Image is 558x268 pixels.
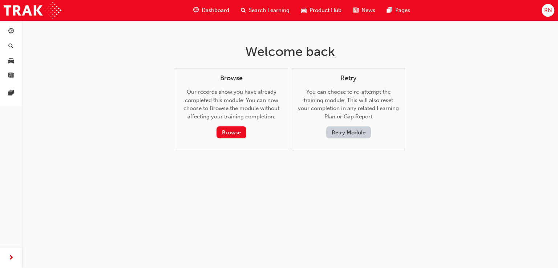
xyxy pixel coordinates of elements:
a: guage-iconDashboard [187,3,235,18]
h4: Browse [181,74,282,82]
a: pages-iconPages [381,3,416,18]
div: Our records show you have already completed this module. You can now choose to Browse the module ... [181,74,282,139]
span: car-icon [8,58,14,64]
span: guage-icon [8,28,14,35]
span: news-icon [353,6,359,15]
span: News [361,6,375,15]
span: car-icon [301,6,307,15]
span: search-icon [8,43,13,50]
a: car-iconProduct Hub [295,3,347,18]
span: Product Hub [310,6,341,15]
span: RN [544,6,552,15]
button: Retry Module [326,126,371,138]
iframe: Intercom live chat [533,243,551,261]
h4: Retry [298,74,399,82]
span: Dashboard [202,6,229,15]
span: next-icon [8,253,14,263]
button: Browse [217,126,246,138]
img: Trak [4,2,61,19]
div: You can choose to re-attempt the training module. This will also reset your completion in any rel... [298,74,399,139]
span: Search Learning [249,6,290,15]
span: guage-icon [193,6,199,15]
button: RN [542,4,554,17]
h1: Welcome back [175,44,405,60]
span: pages-icon [387,6,392,15]
span: search-icon [241,6,246,15]
span: Pages [395,6,410,15]
span: news-icon [8,73,14,79]
span: pages-icon [8,90,14,97]
a: news-iconNews [347,3,381,18]
a: search-iconSearch Learning [235,3,295,18]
